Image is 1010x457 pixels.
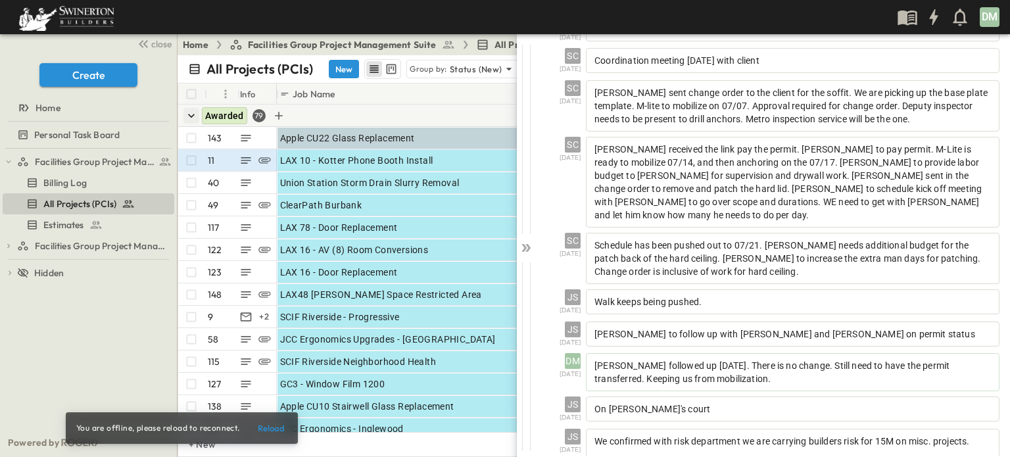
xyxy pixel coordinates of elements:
[594,404,710,414] span: On [PERSON_NAME]'s court
[35,239,169,253] span: Facilities Group Project Management Suite (Copy)
[208,243,222,256] p: 122
[205,110,244,121] span: Awarded
[206,60,313,78] p: All Projects (PCIs)
[560,337,581,349] span: [DATE]
[280,400,454,413] span: Apple CU10 Stairwell Glass Replacement
[560,249,581,260] span: [DATE]
[280,355,437,368] span: SCIF Riverside Neighborhood Health
[208,199,218,212] p: 49
[208,176,219,189] p: 40
[565,137,581,153] div: SC
[16,3,117,31] img: 6c363589ada0b36f064d841b69d3a419a338230e66bb0a533688fa5cc3e9e735.png
[240,76,256,112] div: Info
[980,7,999,27] div: DM
[560,153,581,164] span: [DATE]
[251,418,293,439] button: Reload
[494,38,572,51] span: All Projects (PCIs)
[280,333,496,346] span: JCC Ergonomics Upgrades - [GEOGRAPHIC_DATA]
[3,172,174,193] div: test
[280,377,385,391] span: GC3 - Window Film 1200
[565,289,581,305] div: JS
[36,101,60,114] span: Home
[208,355,220,368] p: 115
[3,124,174,145] div: test
[560,369,581,380] span: [DATE]
[560,445,581,456] span: [DATE]
[366,61,382,77] button: row view
[565,322,581,337] div: JS
[329,60,359,78] button: New
[3,214,174,235] div: test
[410,62,447,76] p: Group by:
[208,333,218,346] p: 58
[218,86,233,102] button: Menu
[208,221,220,234] p: 117
[565,233,581,249] div: SC
[183,38,598,51] nav: breadcrumbs
[208,288,222,301] p: 148
[594,55,759,66] span: Coordination meeting [DATE] with client
[256,309,272,325] div: + 2
[337,87,352,101] button: Sort
[560,32,581,43] span: [DATE]
[594,329,975,339] span: [PERSON_NAME] to follow up with [PERSON_NAME] and [PERSON_NAME] on permit status
[594,240,980,277] span: Schedule has been pushed out to 07/21. [PERSON_NAME] needs additional budget for the patch back o...
[565,48,581,64] div: SC
[565,397,581,412] div: JS
[151,37,172,51] span: close
[280,422,404,435] span: JCC Ergonomics - Inglewood
[3,151,174,172] div: test
[280,288,482,301] span: LAX48 [PERSON_NAME] Space Restricted Area
[280,266,398,279] span: LAX 16 - Door Replacement
[560,305,581,316] span: [DATE]
[560,412,581,423] span: [DATE]
[565,429,581,445] div: JS
[34,266,64,279] span: Hidden
[208,132,222,145] p: 143
[594,297,702,307] span: Walk keeps being pushed.
[560,96,581,107] span: [DATE]
[34,128,120,141] span: Personal Task Board
[3,235,174,256] div: test
[450,62,502,76] p: Status (New)
[594,360,950,384] span: [PERSON_NAME] followed up [DATE]. There is no change. Still need to have the permit transferred. ...
[280,310,400,324] span: SCIF Riverside - Progressive
[3,193,174,214] div: test
[383,61,399,77] button: kanban view
[76,416,240,440] div: You are offline, please reload to reconnect.
[183,38,208,51] a: Home
[280,243,429,256] span: LAX 16 - AV (8) Room Conversions
[43,197,116,210] span: All Projects (PCIs)
[513,86,529,102] button: Menu
[280,221,398,234] span: LAX 78 - Door Replacement
[208,266,222,279] p: 123
[594,144,982,220] span: [PERSON_NAME] received the link pay the permit. [PERSON_NAME] to pay permit. M-Lite is ready to m...
[594,87,988,124] span: [PERSON_NAME] sent change order to the client for the soffit. We are picking up the base plate te...
[364,59,401,79] div: table view
[43,218,84,231] span: Estimates
[43,176,87,189] span: Billing Log
[248,38,437,51] span: Facilities Group Project Management Suite
[594,436,969,446] span: We confirmed with risk department we are carrying builders risk for 15M on misc. projects.
[293,87,335,101] p: Job Name
[560,64,581,75] span: [DATE]
[237,84,277,105] div: Info
[208,310,213,324] p: 9
[280,199,362,212] span: ClearPath Burbank
[565,353,581,369] div: DM
[252,109,266,122] div: 79
[280,154,433,167] span: LAX 10 - Kotter Phone Booth Install
[39,63,137,87] button: Create
[204,84,237,105] div: #
[271,108,287,124] button: Add Row in Group
[565,80,581,96] div: SC
[280,176,460,189] span: Union Station Storm Drain Slurry Removal
[210,87,224,101] button: Sort
[208,400,222,413] p: 138
[35,155,155,168] span: Facilities Group Project Management Suite
[208,377,222,391] p: 127
[280,132,415,145] span: Apple CU22 Glass Replacement
[208,154,214,167] p: 11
